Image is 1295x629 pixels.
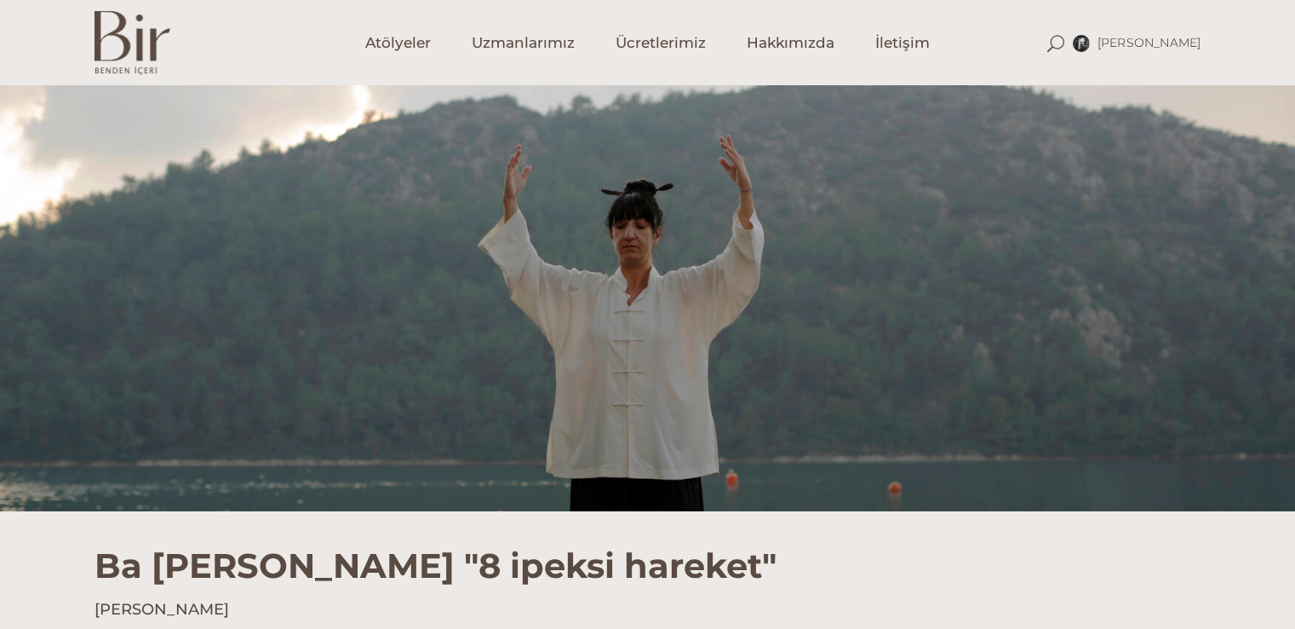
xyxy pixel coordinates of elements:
span: Ücretlerimiz [616,33,706,53]
span: Uzmanlarımız [472,33,575,53]
span: İletişim [875,33,930,53]
span: Atölyeler [365,33,431,53]
span: Hakkımızda [747,33,834,53]
h1: Ba [PERSON_NAME] "8 ipeksi hareket" [95,511,1201,586]
h4: [PERSON_NAME] [95,599,1201,620]
span: [PERSON_NAME] [1097,35,1201,50]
